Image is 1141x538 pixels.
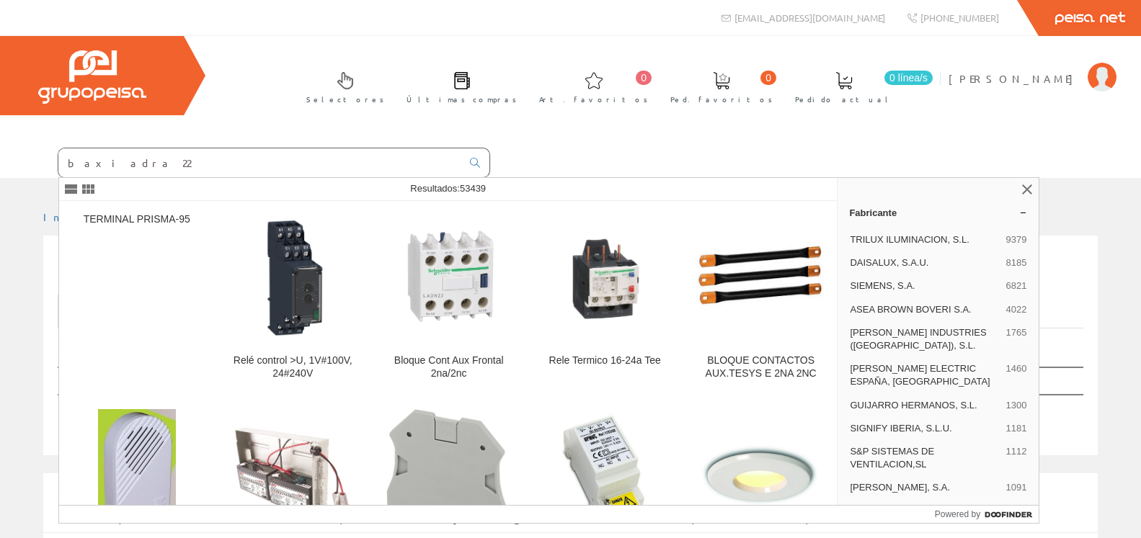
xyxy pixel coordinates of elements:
a: Selectores [292,60,391,112]
img: Rele Termico 16-24a Tee [540,213,670,343]
span: Ped. favoritos [670,92,773,107]
span: [EMAIL_ADDRESS][DOMAIN_NAME] [734,12,885,24]
span: 9379 [1005,233,1026,246]
a: Relé control >U, 1V#100V, 24#240V Relé control >U, 1V#100V, 24#240V [215,202,370,397]
a: Bloque Cont Aux Frontal 2na/2nc Bloque Cont Aux Frontal 2na/2nc [371,202,526,397]
span: DAISALUX, S.A.U. [850,256,1000,269]
span: 4022 [1005,303,1026,316]
a: TERMINAL PRISMA-95 [59,202,214,397]
span: Art. favoritos [539,92,648,107]
img: BLOQUE CONTACTOS AUX.TESYS E 2NA 2NC [695,216,827,341]
input: Buscar ... [58,148,461,177]
span: SIEMENS, S.A. [850,279,1000,292]
span: 0 línea/s [884,71,933,85]
td: No se han encontrado artículos, pruebe con otra búsqueda [58,395,975,430]
span: SIGNIFY IBERIA, S.L.U. [850,422,1000,435]
label: Mostrar [58,341,184,363]
span: [PERSON_NAME] [949,71,1080,86]
span: 53439 [460,183,486,194]
span: ASEA BROWN BOVERI S.A. [850,303,1000,316]
button: Mostrar más… [843,501,1033,524]
span: [PERSON_NAME] INDUSTRIES ([GEOGRAPHIC_DATA]), S.L. [850,326,1000,352]
span: Pedido actual [795,92,893,107]
div: Relé control >U, 1V#100V, 24#240V [226,354,358,380]
span: Si no ha encontrado algún artículo en nuestro catálogo introduzca aquí la cantidad y la descripci... [58,489,1036,524]
span: 6821 [1005,279,1026,292]
a: [PERSON_NAME] [949,60,1116,73]
span: 1181 [1005,422,1026,435]
img: Relé control >U, 1V#100V, 24#240V [228,213,358,343]
a: Listado de artículos [58,295,278,328]
img: Bloque Cont Aux Frontal 2na/2nc [384,213,514,343]
span: 1765 [1005,326,1026,352]
span: 0 [760,71,776,85]
span: GUIJARRO HERMANOS, S.L. [850,399,1000,412]
span: Últimas compras [407,92,517,107]
a: Inicio [43,210,105,223]
span: [PERSON_NAME], S.A. [850,481,1000,494]
div: BLOQUE CONTACTOS AUX.TESYS E 2NA 2NC [695,354,827,380]
span: S&P SISTEMAS DE VENTILACION,SL [850,445,1000,471]
span: Powered by [935,508,980,521]
span: 1300 [1005,399,1026,412]
span: Resultados: [410,183,486,194]
span: 0 [636,71,652,85]
span: [PERSON_NAME] ELECTRIC ESPAÑA, [GEOGRAPHIC_DATA] [850,362,1000,388]
img: Grupo Peisa [38,50,146,104]
div: Bloque Cont Aux Frontal 2na/2nc [383,354,515,380]
a: Últimas compras [392,60,524,112]
span: 8185 [1005,256,1026,269]
span: 1091 [1005,481,1026,494]
a: Rele Termico 16-24a Tee Rele Termico 16-24a Tee [527,202,682,397]
a: Fabricante [838,201,1039,224]
span: Selectores [306,92,384,107]
span: 1460 [1005,362,1026,388]
span: TRILUX ILUMINACION, S.L. [850,233,1000,246]
div: TERMINAL PRISMA-95 [71,213,203,226]
div: Rele Termico 16-24a Tee [538,354,670,367]
a: Powered by [935,506,1039,523]
a: BLOQUE CONTACTOS AUX.TESYS E 2NA 2NC BLOQUE CONTACTOS AUX.TESYS E 2NA 2NC [683,202,838,397]
span: [PHONE_NUMBER] [920,12,999,24]
h1: 7214481 [58,259,1083,287]
span: 1112 [1005,445,1026,471]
